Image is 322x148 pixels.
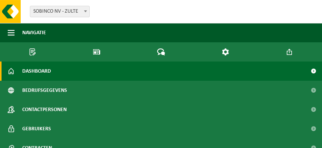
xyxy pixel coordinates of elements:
[22,100,67,119] span: Contactpersonen
[22,62,51,81] span: Dashboard
[30,6,89,17] span: SOBINCO NV - ZULTE
[30,6,90,17] span: SOBINCO NV - ZULTE
[22,23,46,42] span: Navigatie
[22,81,67,100] span: Bedrijfsgegevens
[22,119,51,138] span: Gebruikers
